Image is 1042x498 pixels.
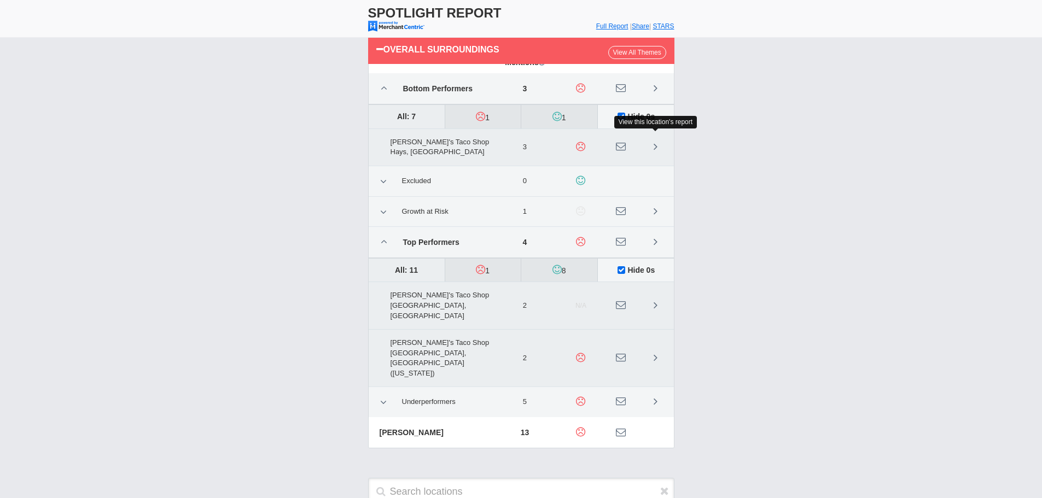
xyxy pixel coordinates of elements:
[493,330,557,387] td: 2
[493,227,557,258] td: 4
[369,128,493,166] td: [PERSON_NAME]'s Taco Shop Hays, [GEOGRAPHIC_DATA]
[493,166,557,196] td: 0
[369,330,493,387] td: [PERSON_NAME]'s Taco Shop [GEOGRAPHIC_DATA], [GEOGRAPHIC_DATA] ([US_STATE])
[397,232,466,252] span: Top Performers
[649,22,651,30] span: |
[376,42,608,56] div: Overall Surroundings
[445,106,521,128] label: 1
[397,79,480,98] span: Bottom Performers
[598,259,674,282] label: Hide 0s
[395,392,462,412] span: Underperformers
[596,22,628,30] a: Full Report
[614,116,697,128] div: View this location's report
[445,259,521,282] label: 1
[630,22,632,30] span: |
[608,46,666,59] a: View All Themes
[493,418,557,448] td: 13
[369,282,493,330] td: [PERSON_NAME]'s Taco Shop [GEOGRAPHIC_DATA], [GEOGRAPHIC_DATA]
[493,128,557,166] td: 3
[493,282,557,330] td: 2
[575,302,586,309] span: N/A
[369,259,445,282] label: All: 11
[395,172,438,191] span: Excluded
[368,21,424,32] img: mc-powered-by-logo-103.png
[521,106,597,128] label: 1
[493,387,557,418] td: 5
[521,259,597,282] label: 8
[395,202,455,221] span: Growth at Risk
[598,105,674,128] label: Hide 0s
[369,105,445,128] label: All: 7
[653,22,674,30] a: STARS
[493,196,557,227] td: 1
[369,418,493,448] td: [PERSON_NAME]
[632,22,649,30] a: Share
[493,73,557,104] td: 3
